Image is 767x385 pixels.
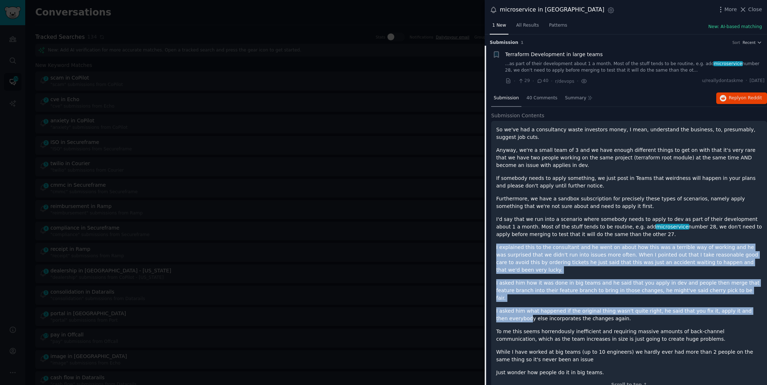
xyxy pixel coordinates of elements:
span: 29 [518,78,530,84]
a: Patterns [547,20,570,35]
span: · [514,77,515,85]
span: More [725,6,737,13]
p: Furthermore, we have a sandbox subscription for precisely these types of scenarios, namely apply ... [496,195,762,210]
p: I explained this to the consultant and he went on about how this was a terrible way of working an... [496,244,762,274]
p: I asked him how it was done in big teams and he said that you apply in dev and people then merge ... [496,279,762,302]
span: microservice [656,224,689,230]
span: · [551,77,552,85]
p: To me this seems horrendously inefficient and requiring massive amounts of back-channel communica... [496,328,762,343]
button: More [717,6,737,13]
button: New: AI-based matching [708,24,762,30]
span: Submission [494,95,519,101]
span: r/devops [555,79,574,84]
span: 40 [537,78,548,84]
span: Submission [490,40,518,46]
p: I asked him what happened if the original thing wasn't quite right, he said that you fix it, appl... [496,307,762,322]
span: Reply [729,95,762,101]
a: ...as part of their development about 1 a month. Most of the stuff tends to be routine, e.g. addm... [505,61,765,73]
span: 1 [521,40,523,45]
span: Summary [565,95,586,101]
span: Patterns [549,22,567,29]
p: Anyway, we're a small team of 3 and we have enough different things to get on with that it's very... [496,146,762,169]
button: Replyon Reddit [716,92,767,104]
span: · [746,78,747,84]
span: microservice [713,61,743,66]
a: All Results [513,20,541,35]
span: · [577,77,578,85]
span: Recent [743,40,755,45]
span: Close [748,6,762,13]
a: Terraform Development in large teams [505,51,603,58]
span: on Reddit [741,95,762,100]
p: I'd say that we run into a scenario where somebody needs to apply to dev as part of their develop... [496,216,762,238]
span: [DATE] [750,78,764,84]
span: · [533,77,534,85]
div: microservice in [GEOGRAPHIC_DATA] [500,5,605,14]
span: 40 Comments [526,95,557,101]
span: 1 New [492,22,506,29]
div: Sort [732,40,740,45]
button: Close [739,6,762,13]
span: u/reallydontaskme [702,78,743,84]
p: If somebody needs to apply something, we just post in Teams that weirdness will happen in your pl... [496,175,762,190]
p: Just wonder how people do it in big teams. [496,369,762,376]
button: Recent [743,40,762,45]
span: All Results [516,22,539,29]
p: While I have worked at big teams (up to 10 engineers) we hardly ever had more than 2 people on th... [496,348,762,363]
a: 1 New [490,20,508,35]
p: So we've had a consultancy waste investors money, I mean, understand the business, to, presumably... [496,126,762,141]
span: Submission Contents [491,112,544,119]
